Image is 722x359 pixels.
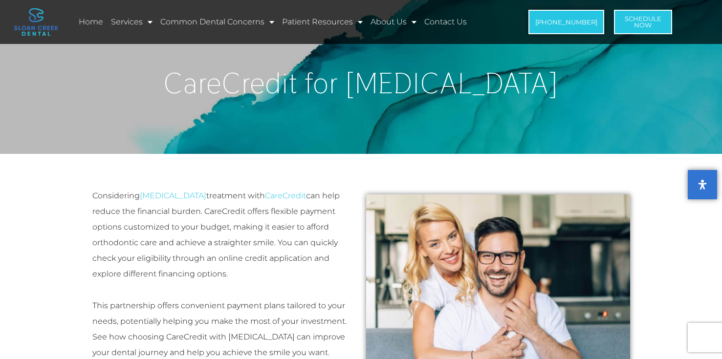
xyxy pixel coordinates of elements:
[688,170,717,199] button: Open Accessibility Panel
[77,11,105,33] a: Home
[535,19,597,25] span: [PHONE_NUMBER]
[423,11,468,33] a: Contact Us
[281,11,364,33] a: Patient Resources
[625,16,661,28] span: Schedule Now
[92,301,347,357] span: This partnership offers convenient payment plans tailored to your needs, potentially helping you ...
[614,10,672,34] a: ScheduleNow
[369,11,418,33] a: About Us
[528,10,604,34] a: [PHONE_NUMBER]
[265,191,306,200] a: CareCredit
[140,191,206,200] a: [MEDICAL_DATA]
[159,11,276,33] a: Common Dental Concerns
[77,11,496,33] nav: Menu
[14,8,58,36] img: logo
[92,188,356,282] p: Considering treatment with can help reduce the financial burden. CareCredit offers flexible payme...
[88,64,635,102] h1: CareCredit for [MEDICAL_DATA]
[109,11,154,33] a: Services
